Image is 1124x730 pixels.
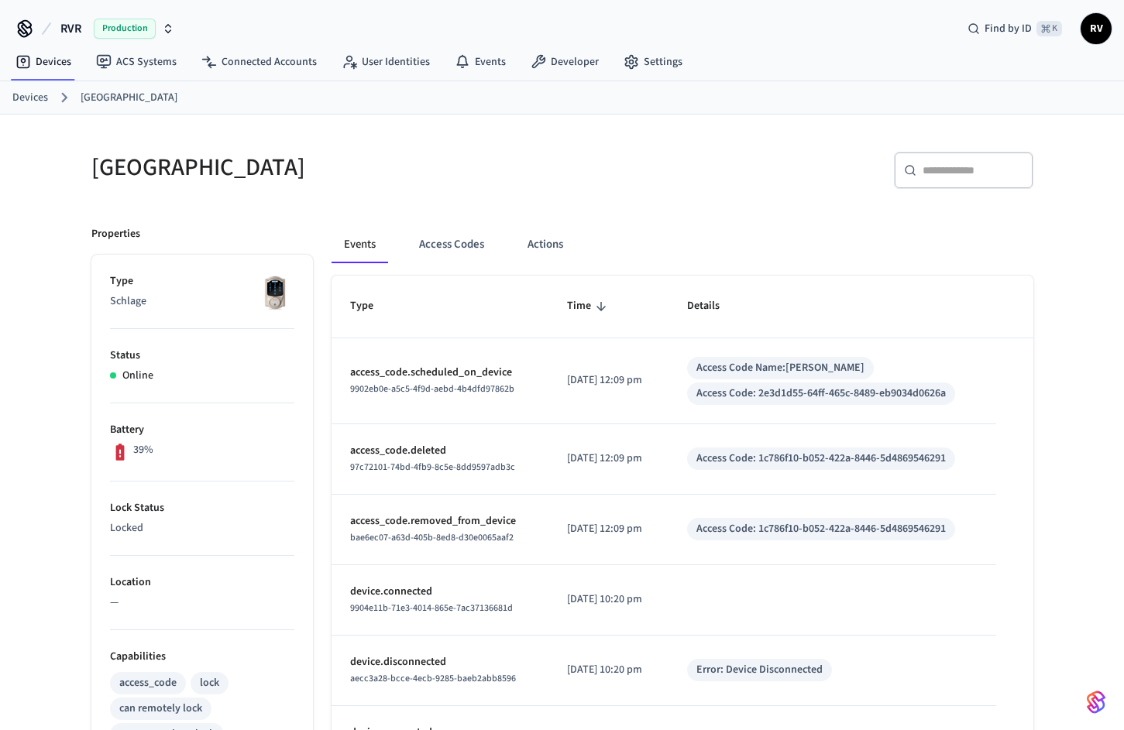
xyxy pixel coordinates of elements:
span: aecc3a28-bcce-4ecb-9285-baeb2abb8596 [350,672,516,685]
p: access_code.scheduled_on_device [350,365,531,381]
p: Battery [110,422,294,438]
button: Actions [515,226,576,263]
span: Details [687,294,740,318]
a: Devices [12,90,48,106]
p: device.disconnected [350,654,531,670]
p: [DATE] 12:09 pm [567,451,650,467]
div: lock [200,675,219,691]
img: SeamLogoGradient.69752ec5.svg [1087,690,1105,715]
div: ant example [332,226,1033,263]
div: access_code [119,675,177,691]
button: RV [1081,13,1112,44]
span: Production [94,19,156,39]
p: — [110,595,294,611]
div: Find by ID⌘ K [955,15,1074,43]
span: Find by ID [985,21,1032,36]
p: Schlage [110,293,294,310]
p: access_code.deleted [350,443,531,459]
span: 9902eb0e-a5c5-4f9d-aebd-4b4dfd97862b [350,382,514,396]
p: Online [122,368,153,384]
p: device.connected [350,584,531,600]
p: Type [110,273,294,290]
span: bae6ec07-a63d-405b-8ed8-d30e0065aaf2 [350,531,514,544]
span: Time [567,294,611,318]
a: [GEOGRAPHIC_DATA] [81,90,177,106]
a: Events [442,48,518,76]
p: Status [110,348,294,364]
div: Access Code: 1c786f10-b052-422a-8446-5d4869546291 [696,451,946,467]
span: 97c72101-74bd-4fb9-8c5e-8dd9597adb3c [350,461,515,474]
span: ⌘ K [1036,21,1062,36]
a: Devices [3,48,84,76]
img: Schlage Sense Smart Deadbolt with Camelot Trim, Front [256,273,294,312]
span: Type [350,294,394,318]
div: Access Code Name: [PERSON_NAME] [696,360,864,376]
p: Properties [91,226,140,242]
p: access_code.removed_from_device [350,513,531,530]
a: Settings [611,48,695,76]
a: Developer [518,48,611,76]
p: [DATE] 12:09 pm [567,372,650,389]
p: Location [110,574,294,591]
h5: [GEOGRAPHIC_DATA] [91,152,553,183]
span: RV [1082,15,1110,43]
div: can remotely lock [119,701,202,717]
p: Locked [110,520,294,536]
span: RVR [60,19,81,38]
div: Access Code: 2e3d1d55-64ff-465c-8489-eb9034d0626a [696,386,946,402]
a: Connected Accounts [189,48,329,76]
a: ACS Systems [84,48,189,76]
p: Lock Status [110,500,294,516]
a: User Identities [329,48,442,76]
p: Capabilities [110,649,294,665]
button: Access Codes [407,226,497,263]
span: 9904e11b-71e3-4014-865e-7ac37136681d [350,601,513,615]
p: [DATE] 10:20 pm [567,662,650,678]
p: [DATE] 10:20 pm [567,591,650,608]
p: 39% [133,442,153,458]
div: Error: Device Disconnected [696,662,823,678]
button: Events [332,226,388,263]
p: [DATE] 12:09 pm [567,521,650,537]
div: Access Code: 1c786f10-b052-422a-8446-5d4869546291 [696,521,946,537]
